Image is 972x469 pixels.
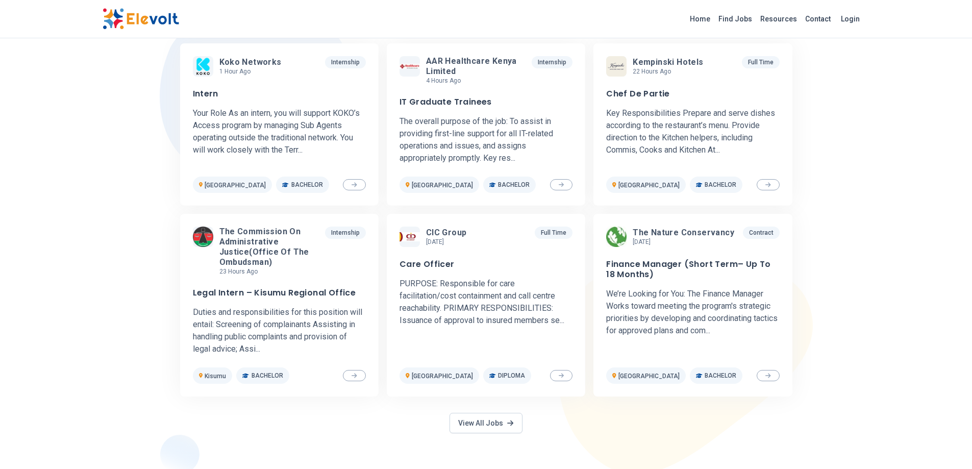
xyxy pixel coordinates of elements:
span: Kisumu [205,373,226,380]
span: CIC group [426,228,467,238]
img: The Nature Conservancy [606,227,627,247]
span: [GEOGRAPHIC_DATA] [412,182,473,189]
img: Kempinski Hotels [606,56,627,77]
img: Elevolt [103,8,179,30]
a: Home [686,11,714,27]
h3: Legal Intern – Kisumu Regional Office [193,288,356,298]
span: Bachelor [252,372,283,380]
span: The Commission on Administrative Justice(Office of the Ombudsman) [219,227,317,267]
a: AAR Healthcare Kenya LimitedAAR Healthcare Kenya Limited4 hours agoInternshipIT Graduate Trainees... [387,43,585,206]
a: Contact [801,11,835,27]
a: The Commission on Administrative Justice(Office of the Ombudsman)The Commission on Administrative... [180,214,379,397]
p: 4 hours ago [426,77,528,85]
span: [GEOGRAPHIC_DATA] [618,373,680,380]
iframe: Chat Widget [921,420,972,469]
span: Bachelor [705,372,736,380]
span: [GEOGRAPHIC_DATA] [412,373,473,380]
a: Koko NetworksKoko Networks1 hour agoInternshipInternYour Role As an intern, you will support KOKO... [180,43,379,206]
span: AAR Healthcare Kenya Limited [426,56,524,77]
img: CIC group [400,232,420,241]
a: Find Jobs [714,11,756,27]
span: Kempinski Hotels [633,57,703,67]
a: The Nature ConservancyThe Nature Conservancy[DATE]ContractFinance Manager (Short Term– Up To 18 M... [593,214,792,397]
p: PURPOSE: Responsible for care facilitation/cost containment and call centre reachability. PRIMARY... [400,278,572,327]
p: Duties and responsibilities for this position will entail: Screening of complainants Assisting in... [193,306,366,355]
a: CIC groupCIC group[DATE]Full TimeCare OfficerPURPOSE: Responsible for care facilitation/cost cont... [387,214,585,397]
h3: Care Officer [400,259,455,269]
span: [GEOGRAPHIC_DATA] [205,182,266,189]
a: Login [835,9,866,29]
span: Bachelor [705,181,736,189]
span: The Nature Conservancy [633,228,734,238]
p: Internship [532,56,572,68]
a: Resources [756,11,801,27]
p: The overall purpose of the job: To assist in providing first-line support for all IT-related oper... [400,115,572,164]
h3: IT Graduate Trainees [400,97,492,107]
p: Contract [743,227,780,239]
span: Bachelor [291,181,323,189]
h3: Finance Manager (Short Term– Up To 18 Months) [606,259,779,280]
span: Koko Networks [219,57,282,67]
h3: Chef De Partie [606,89,670,99]
span: Bachelor [498,181,530,189]
img: The Commission on Administrative Justice(Office of the Ombudsman) [193,227,213,247]
span: Diploma [498,372,525,380]
p: Key Responsibilities Prepare and serve dishes according to the restaurant’s menu. Provide directi... [606,107,779,156]
p: Internship [325,227,366,239]
a: Kempinski HotelsKempinski Hotels22 hours agoFull TimeChef De PartieKey Responsibilities Prepare a... [593,43,792,206]
p: Full Time [535,227,572,239]
h3: Intern [193,89,218,99]
span: [GEOGRAPHIC_DATA] [618,182,680,189]
p: Internship [325,56,366,68]
p: Full Time [742,56,780,68]
p: 22 hours ago [633,67,707,76]
p: 1 hour ago [219,67,286,76]
p: [DATE] [426,238,471,246]
p: Your Role As an intern, you will support KOKO’s Access program by managing Sub Agents operating o... [193,107,366,156]
a: View All Jobs [450,413,522,433]
p: 23 hours ago [219,267,321,276]
img: AAR Healthcare Kenya Limited [400,64,420,69]
img: Koko Networks [193,56,213,77]
p: [DATE] [633,238,738,246]
p: We’re Looking for You: The Finance Manager Works toward meeting the program's strategic prioritie... [606,288,779,337]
